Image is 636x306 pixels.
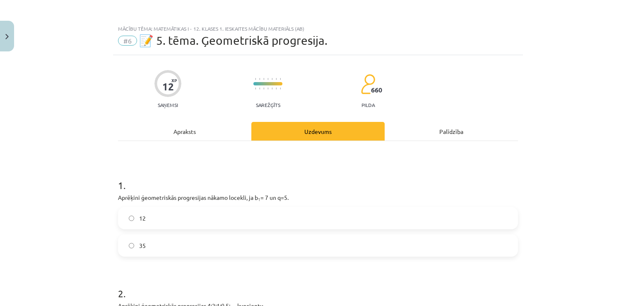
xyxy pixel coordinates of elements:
img: icon-short-line-57e1e144782c952c97e751825c79c345078a6d821885a25fce030b3d8c18986b.svg [276,78,277,80]
div: 12 [162,81,174,92]
span: #6 [118,36,137,46]
img: icon-short-line-57e1e144782c952c97e751825c79c345078a6d821885a25fce030b3d8c18986b.svg [263,78,264,80]
img: icon-short-line-57e1e144782c952c97e751825c79c345078a6d821885a25fce030b3d8c18986b.svg [272,87,272,90]
div: Uzdevums [251,122,385,141]
img: students-c634bb4e5e11cddfef0936a35e636f08e4e9abd3cc4e673bd6f9a4125e45ecb1.svg [361,74,375,95]
span: XP [171,78,177,83]
div: Palīdzība [385,122,518,141]
input: 12 [129,216,134,221]
img: icon-close-lesson-0947bae3869378f0d4975bcd49f059093ad1ed9edebbc8119c70593378902aed.svg [5,34,9,39]
div: Apraksts [118,122,251,141]
span: 660 [371,86,382,94]
span: 35 [139,241,146,250]
h1: 2 . [118,273,518,299]
img: icon-short-line-57e1e144782c952c97e751825c79c345078a6d821885a25fce030b3d8c18986b.svg [255,87,256,90]
img: icon-short-line-57e1e144782c952c97e751825c79c345078a6d821885a25fce030b3d8c18986b.svg [259,78,260,80]
img: icon-short-line-57e1e144782c952c97e751825c79c345078a6d821885a25fce030b3d8c18986b.svg [272,78,272,80]
div: Mācību tēma: Matemātikas i - 12. klases 1. ieskaites mācību materiāls (ab) [118,26,518,32]
img: icon-short-line-57e1e144782c952c97e751825c79c345078a6d821885a25fce030b3d8c18986b.svg [259,87,260,90]
img: icon-short-line-57e1e144782c952c97e751825c79c345078a6d821885a25fce030b3d8c18986b.svg [263,87,264,90]
img: icon-short-line-57e1e144782c952c97e751825c79c345078a6d821885a25fce030b3d8c18986b.svg [255,78,256,80]
p: pilda [361,102,375,108]
span: 📝 5. tēma. Ģeometriskā progresija. [139,34,328,47]
h1: 1 . [118,165,518,191]
span: 12 [139,214,146,223]
sub: 1 [258,196,260,202]
p: Aprēķini ģeometriskās progresijas nākamo locekli, ja b = 7 un q=5. [118,193,518,202]
p: Sarežģīts [256,102,280,108]
p: Saņemsi [154,102,181,108]
img: icon-short-line-57e1e144782c952c97e751825c79c345078a6d821885a25fce030b3d8c18986b.svg [276,87,277,90]
input: 35 [129,243,134,248]
img: icon-short-line-57e1e144782c952c97e751825c79c345078a6d821885a25fce030b3d8c18986b.svg [280,87,281,90]
img: icon-short-line-57e1e144782c952c97e751825c79c345078a6d821885a25fce030b3d8c18986b.svg [280,78,281,80]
